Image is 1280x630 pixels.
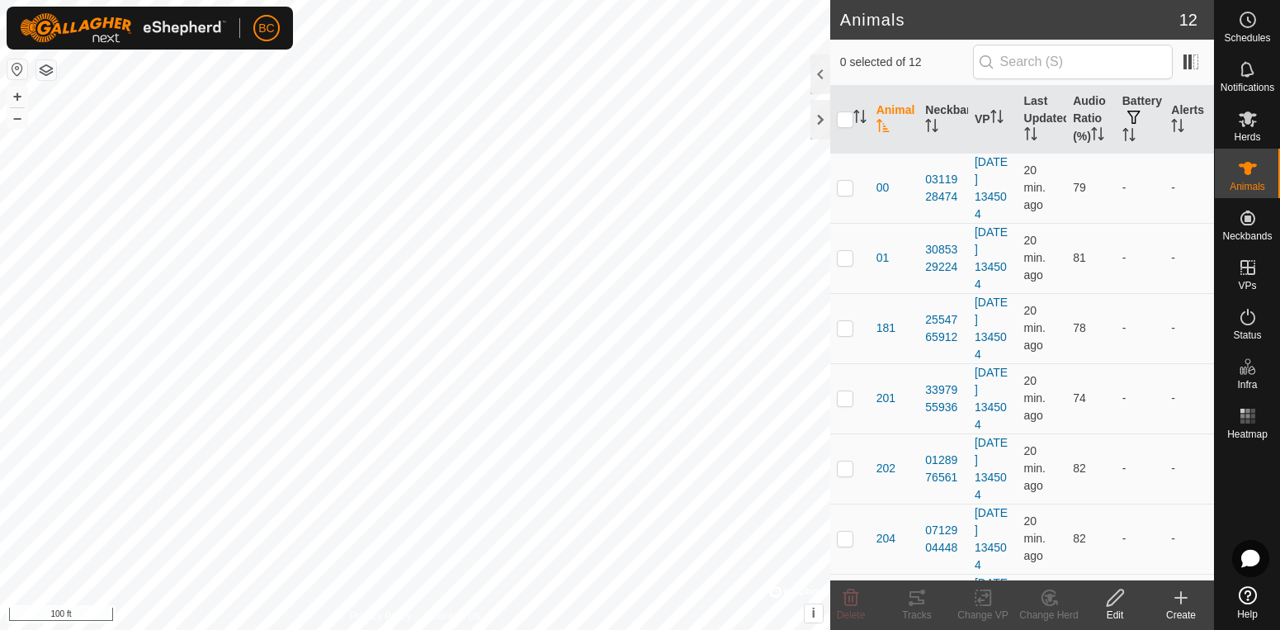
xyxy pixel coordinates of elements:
h2: Animals [840,10,1179,30]
span: 202 [876,460,895,477]
span: Aug 23, 2025, 10:26 PM [1024,304,1046,352]
a: Privacy Policy [350,609,412,623]
a: [DATE] 134504 [975,436,1008,501]
a: Help [1215,580,1280,626]
span: Aug 23, 2025, 10:26 PM [1024,163,1046,211]
img: Gallagher Logo [20,13,226,43]
td: - [1164,433,1214,504]
button: Map Layers [36,60,56,80]
div: 3085329224 [925,241,961,276]
th: Audio Ratio (%) [1066,86,1116,154]
th: Last Updated [1018,86,1067,154]
button: Reset Map [7,59,27,79]
p-sorticon: Activate to sort [1024,130,1037,143]
td: - [1116,433,1165,504]
span: 01 [876,249,890,267]
span: 82 [1073,532,1086,545]
td: - [1164,363,1214,433]
button: i [805,604,823,623]
p-sorticon: Activate to sort [990,112,1004,126]
span: 12 [1179,7,1197,32]
span: 79 [1073,181,1086,194]
span: 201 [876,390,895,407]
button: – [7,108,27,128]
a: [DATE] 134504 [975,225,1008,291]
span: 74 [1073,391,1086,405]
p-sorticon: Activate to sort [876,121,890,135]
span: i [811,606,815,620]
p-sorticon: Activate to sort [853,112,867,126]
span: Delete [837,609,866,621]
button: + [7,87,27,107]
span: Neckbands [1222,231,1272,241]
a: [DATE] 134504 [975,155,1008,220]
th: Alerts [1164,86,1214,154]
td: - [1164,293,1214,363]
a: [DATE] 134504 [975,296,1008,361]
div: Tracks [884,608,950,623]
span: 78 [1073,321,1086,334]
div: Edit [1082,608,1148,623]
a: Contact Us [432,609,480,623]
th: Battery [1116,86,1165,154]
p-sorticon: Activate to sort [1091,130,1104,143]
div: 0311928474 [925,171,961,206]
td: - [1164,504,1214,574]
a: [DATE] 134504 [975,366,1008,431]
span: Aug 23, 2025, 10:26 PM [1024,374,1046,422]
td: - [1116,363,1165,433]
div: 0712904448 [925,522,961,557]
td: - [1116,504,1165,574]
span: Schedules [1224,33,1270,43]
span: 82 [1073,462,1086,475]
span: Aug 23, 2025, 10:26 PM [1024,444,1046,492]
span: Status [1233,330,1261,340]
div: Create [1148,608,1214,623]
div: 0128976561 [925,452,961,486]
td: - [1116,153,1165,223]
td: - [1164,153,1214,223]
td: - [1116,293,1165,363]
span: Heatmap [1227,429,1268,439]
td: - [1116,223,1165,293]
input: Search (S) [973,45,1173,79]
td: - [1164,223,1214,293]
span: 181 [876,320,895,337]
div: Change VP [950,608,1016,623]
span: Herds [1234,132,1260,142]
a: [DATE] 134504 [975,506,1008,571]
span: Notifications [1221,83,1274,92]
span: VPs [1238,281,1256,291]
span: Infra [1237,380,1257,390]
th: VP [968,86,1018,154]
th: Neckband [919,86,968,154]
th: Animal [870,86,919,154]
p-sorticon: Activate to sort [1122,130,1136,144]
span: Aug 23, 2025, 10:26 PM [1024,234,1046,282]
span: 00 [876,179,890,197]
div: Change Herd [1016,608,1082,623]
span: Animals [1230,182,1265,192]
p-sorticon: Activate to sort [1171,121,1184,135]
p-sorticon: Activate to sort [925,121,938,135]
span: Aug 23, 2025, 10:26 PM [1024,514,1046,562]
div: 2554765912 [925,311,961,346]
span: Help [1237,609,1258,619]
div: 3397955936 [925,381,961,416]
span: BC [258,20,274,37]
span: 81 [1073,251,1086,264]
span: 0 selected of 12 [840,54,973,71]
span: 204 [876,530,895,547]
